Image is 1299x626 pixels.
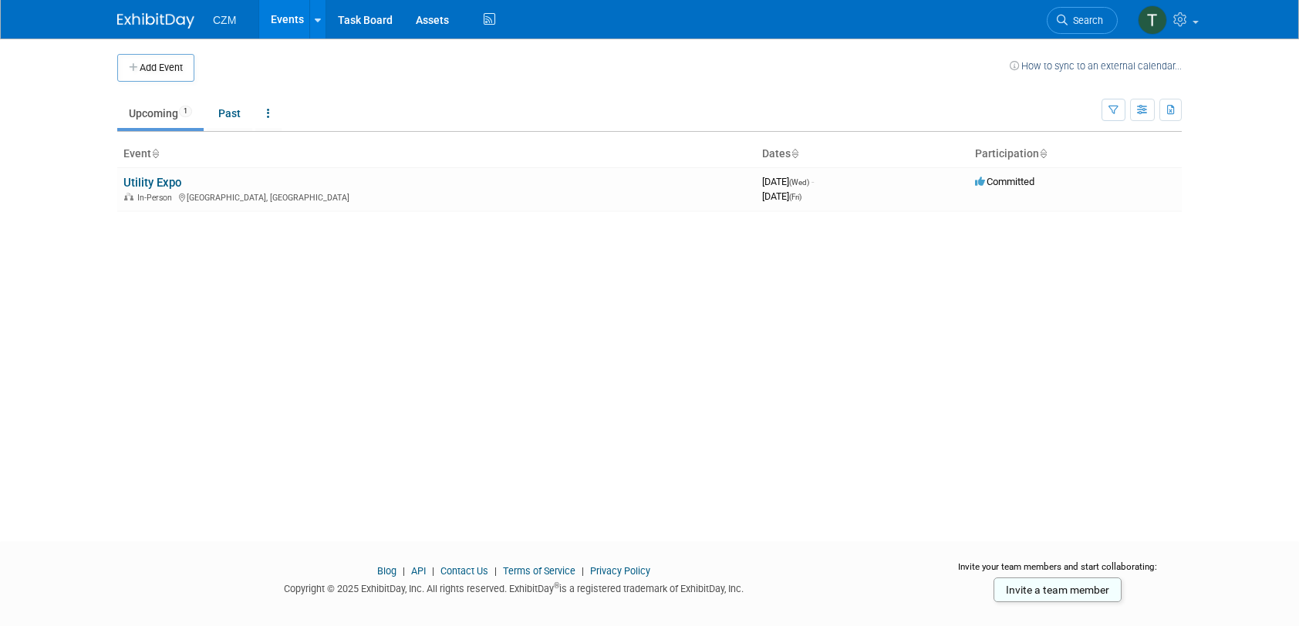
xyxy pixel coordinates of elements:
[994,577,1122,602] a: Invite a team member
[791,147,798,160] a: Sort by Start Date
[117,141,756,167] th: Event
[179,106,192,117] span: 1
[811,176,814,187] span: -
[975,176,1034,187] span: Committed
[151,147,159,160] a: Sort by Event Name
[762,176,814,187] span: [DATE]
[1068,15,1103,26] span: Search
[123,190,750,203] div: [GEOGRAPHIC_DATA], [GEOGRAPHIC_DATA]
[207,99,252,128] a: Past
[578,565,588,577] span: |
[762,190,801,202] span: [DATE]
[503,565,575,577] a: Terms of Service
[411,565,426,577] a: API
[117,99,204,128] a: Upcoming1
[1039,147,1047,160] a: Sort by Participation Type
[117,54,194,82] button: Add Event
[1047,7,1118,34] a: Search
[969,141,1182,167] th: Participation
[440,565,488,577] a: Contact Us
[789,178,809,187] span: (Wed)
[399,565,409,577] span: |
[124,193,133,200] img: In-Person Event
[213,14,236,26] span: CZM
[137,193,177,203] span: In-Person
[117,13,194,29] img: ExhibitDay
[554,581,559,590] sup: ®
[1010,60,1182,72] a: How to sync to an external calendar...
[117,578,910,596] div: Copyright © 2025 ExhibitDay, Inc. All rights reserved. ExhibitDay is a registered trademark of Ex...
[933,560,1183,584] div: Invite your team members and start collaborating:
[123,176,181,190] a: Utility Expo
[1138,5,1167,35] img: Tyler Robinson
[590,565,650,577] a: Privacy Policy
[491,565,501,577] span: |
[756,141,969,167] th: Dates
[789,193,801,201] span: (Fri)
[377,565,396,577] a: Blog
[428,565,438,577] span: |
